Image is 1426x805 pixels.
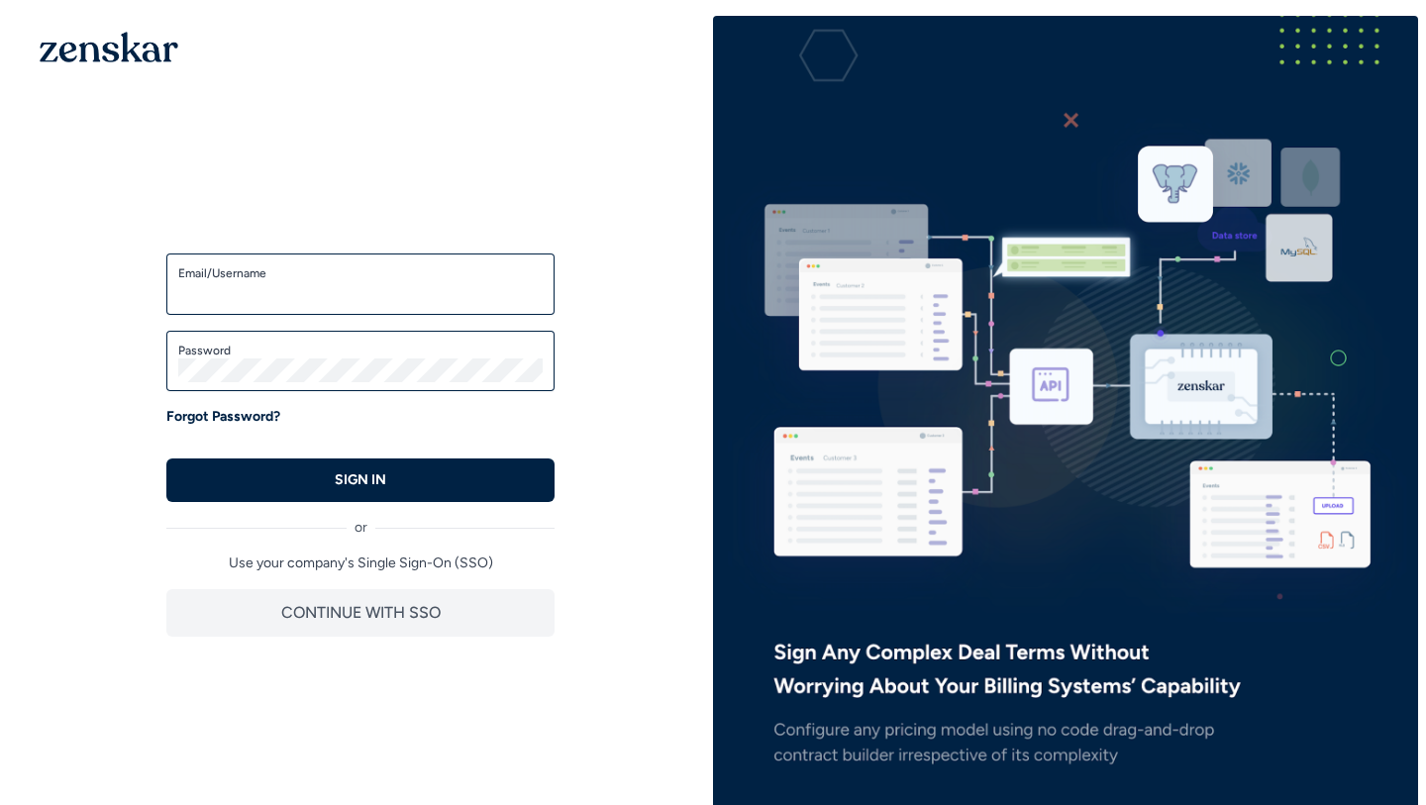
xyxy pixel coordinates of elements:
[166,589,555,637] button: CONTINUE WITH SSO
[178,265,543,281] label: Email/Username
[178,343,543,358] label: Password
[335,470,386,490] p: SIGN IN
[166,407,280,427] a: Forgot Password?
[166,502,555,538] div: or
[166,553,555,573] p: Use your company's Single Sign-On (SSO)
[40,32,178,62] img: 1OGAJ2xQqyY4LXKgY66KYq0eOWRCkrZdAb3gUhuVAqdWPZE9SRJmCz+oDMSn4zDLXe31Ii730ItAGKgCKgCCgCikA4Av8PJUP...
[166,458,555,502] button: SIGN IN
